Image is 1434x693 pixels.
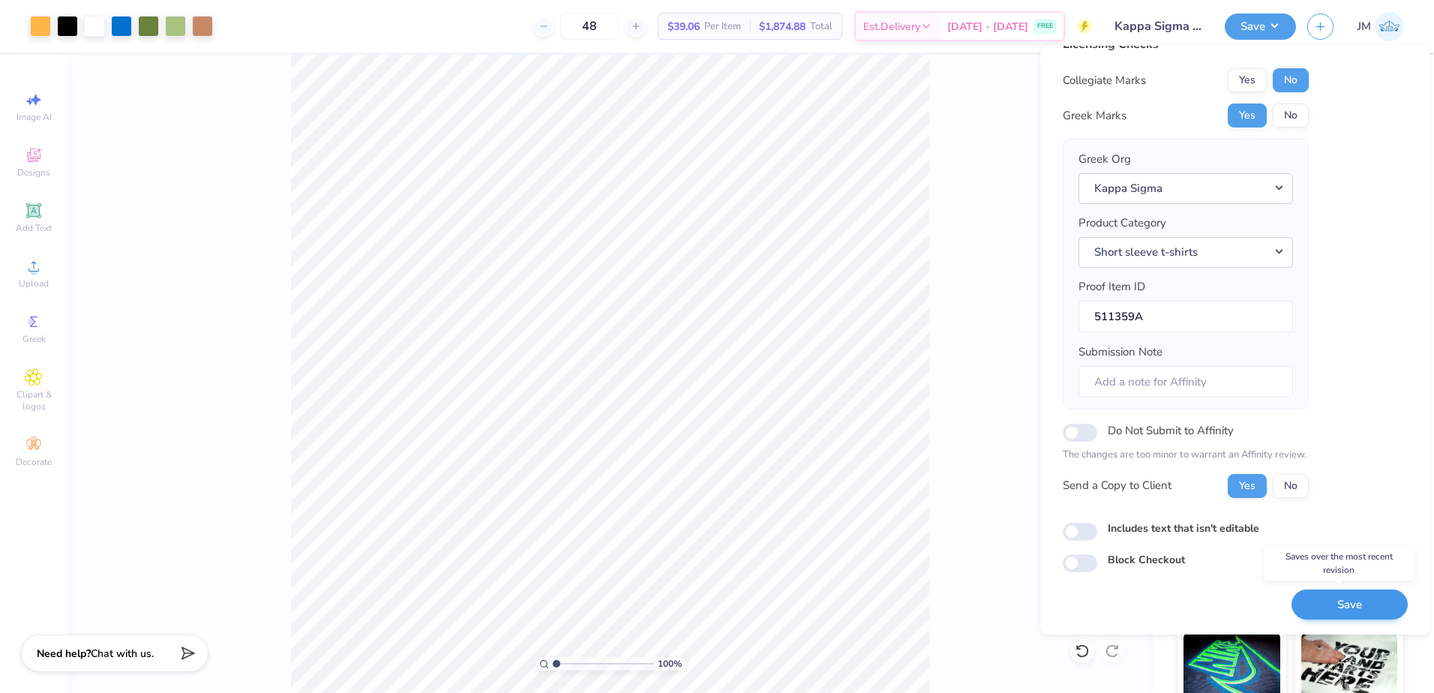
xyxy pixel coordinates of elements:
[7,388,60,412] span: Clipart & logos
[22,333,46,345] span: Greek
[91,646,154,661] span: Chat with us.
[16,111,52,123] span: Image AI
[1264,546,1414,580] div: Saves over the most recent revision
[667,19,700,34] span: $39.06
[1078,237,1293,268] button: Short sleeve t-shirts
[16,222,52,234] span: Add Text
[1063,107,1126,124] div: Greek Marks
[1078,366,1293,398] input: Add a note for Affinity
[1273,68,1309,92] button: No
[19,277,49,289] span: Upload
[1063,448,1309,463] p: The changes are too minor to warrant an Affinity review.
[1078,173,1293,204] button: Kappa Sigma
[1063,72,1146,89] div: Collegiate Marks
[704,19,741,34] span: Per Item
[1273,474,1309,498] button: No
[1228,474,1267,498] button: Yes
[17,166,50,178] span: Designs
[1037,21,1053,31] span: FREE
[1108,421,1234,440] label: Do Not Submit to Affinity
[1108,552,1185,568] label: Block Checkout
[1108,520,1259,536] label: Includes text that isn't editable
[1063,477,1171,494] div: Send a Copy to Client
[759,19,805,34] span: $1,874.88
[1357,12,1404,41] a: JM
[1078,151,1131,168] label: Greek Org
[1291,589,1408,620] button: Save
[1103,11,1213,41] input: Untitled Design
[863,19,920,34] span: Est. Delivery
[1273,103,1309,127] button: No
[560,13,619,40] input: – –
[947,19,1028,34] span: [DATE] - [DATE]
[1078,343,1162,361] label: Submission Note
[1228,68,1267,92] button: Yes
[37,646,91,661] strong: Need help?
[810,19,832,34] span: Total
[16,456,52,468] span: Decorate
[1078,278,1145,295] label: Proof Item ID
[1228,103,1267,127] button: Yes
[1375,12,1404,41] img: Joshua Malaki
[658,657,682,670] span: 100 %
[1357,18,1371,35] span: JM
[1225,13,1296,40] button: Save
[1078,214,1166,232] label: Product Category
